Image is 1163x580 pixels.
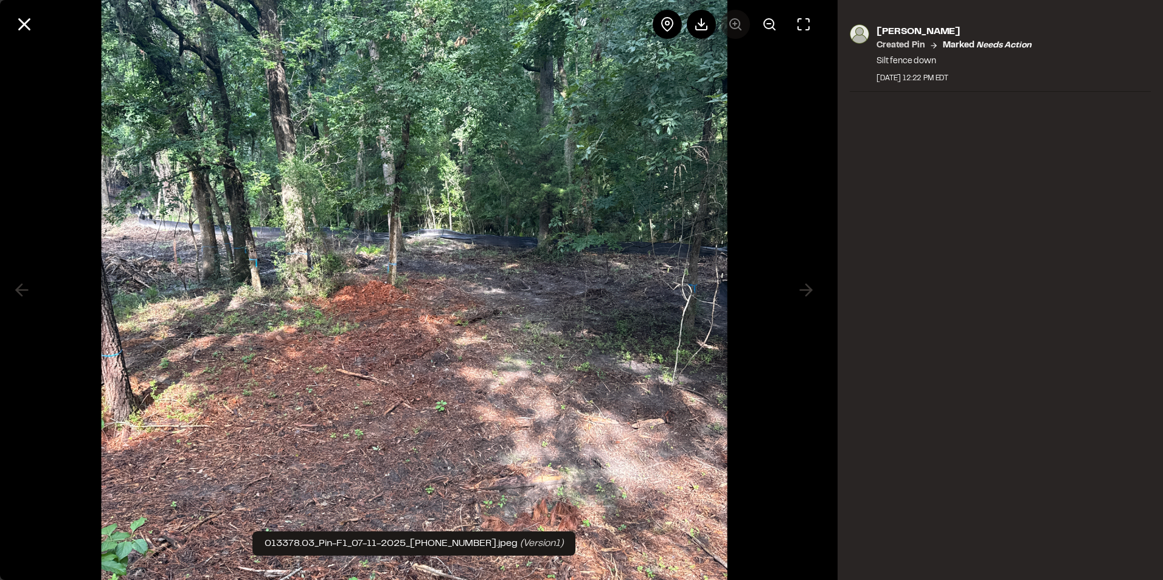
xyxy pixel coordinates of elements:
p: [PERSON_NAME] [877,24,1031,39]
em: needs action [976,42,1031,49]
p: Marked [943,39,1031,52]
button: Toggle Fullscreen [789,10,818,39]
img: photo [850,24,869,44]
button: Zoom out [755,10,784,39]
p: Silt fence down [877,55,1031,68]
p: Created Pin [877,39,925,52]
div: View pin on map [653,10,682,39]
button: Close modal [10,10,39,39]
div: [DATE] 12:22 PM EDT [877,73,1031,84]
